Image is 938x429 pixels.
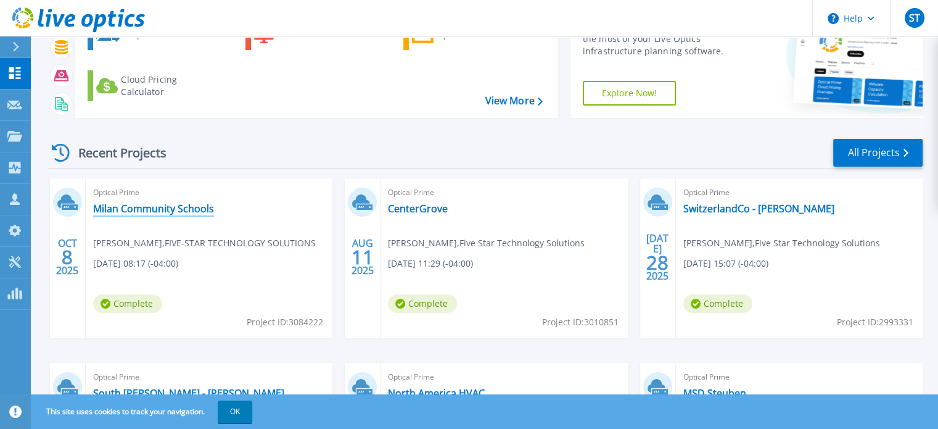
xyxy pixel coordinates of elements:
span: Optical Prime [388,186,620,199]
span: Optical Prime [388,370,620,384]
div: AUG 2025 [351,235,374,280]
span: [DATE] 08:17 (-04:00) [93,257,178,270]
span: Project ID: 3084222 [247,315,323,329]
span: Complete [93,294,162,313]
span: Optical Prime [683,370,915,384]
span: Optical Prime [93,370,325,384]
span: 8 [62,252,73,262]
span: Project ID: 2993331 [837,315,913,329]
a: Milan Community Schools [93,202,214,215]
span: ST [908,13,919,23]
button: OK [218,401,252,423]
span: [PERSON_NAME] , Five Star Technology Solutions [388,236,585,250]
div: Recent Projects [47,138,183,168]
a: MSD Steuben [683,387,746,399]
div: Cloud Pricing Calculator [121,73,220,98]
span: [PERSON_NAME] , FIVE-STAR TECHNOLOGY SOLUTIONS [93,236,316,250]
a: CenterGrove [388,202,448,215]
span: Complete [388,294,457,313]
a: Cloud Pricing Calculator [88,70,225,101]
a: North America HVAC [388,387,485,399]
span: 11 [352,252,374,262]
span: [DATE] 15:07 (-04:00) [683,257,768,270]
div: [DATE] 2025 [646,235,669,280]
span: [PERSON_NAME] , Five Star Technology Solutions [683,236,880,250]
span: Optical Prime [683,186,915,199]
a: View More [485,95,542,107]
span: Project ID: 3010851 [542,315,619,329]
span: [DATE] 11:29 (-04:00) [388,257,473,270]
span: 28 [646,257,669,268]
span: This site uses cookies to track your navigation. [34,401,252,423]
div: OCT 2025 [56,235,79,280]
a: SwitzerlandCo - [PERSON_NAME] [683,202,834,215]
span: Optical Prime [93,186,325,199]
a: South [PERSON_NAME] - [PERSON_NAME] [93,387,284,399]
span: Complete [683,294,752,313]
a: Explore Now! [583,81,677,106]
a: All Projects [833,139,923,167]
